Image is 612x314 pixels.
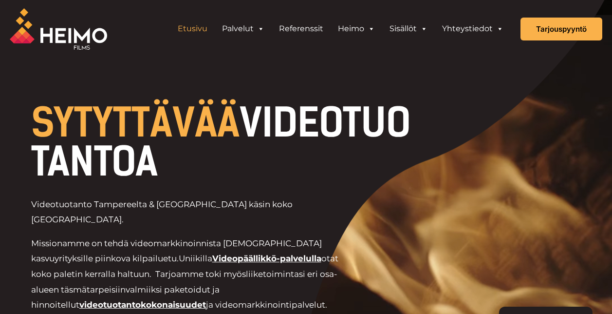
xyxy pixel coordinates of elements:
[79,300,206,310] a: videotuotantokokonaisuudet
[212,254,321,263] a: Videopäällikkö-palvelulla
[179,254,212,263] span: Uniikilla
[166,19,516,39] aside: Header Widget 1
[31,285,220,310] span: valmiiksi paketoidut ja hinnoitellut
[206,300,327,310] span: ja videomarkkinointipalvelut.
[215,19,272,39] a: Palvelut
[331,19,382,39] a: Heimo
[382,19,435,39] a: Sisällöt
[170,19,215,39] a: Etusivu
[31,197,354,228] p: Videotuotanto Tampereelta & [GEOGRAPHIC_DATA] käsin koko [GEOGRAPHIC_DATA].
[31,103,421,181] h1: VIDEOTUOTANTOA
[31,236,354,313] p: Missionamme on tehdä videomarkkinoinnista [DEMOGRAPHIC_DATA] kasvuyrityksille piinkova kilpailuetu.
[31,99,240,146] span: SYTYTTÄVÄÄ
[31,269,337,294] span: liiketoimintasi eri osa-alueen täsmätarpeisiin
[10,8,107,50] img: Heimo Filmsin logo
[520,18,602,40] a: Tarjouspyyntö
[435,19,511,39] a: Yhteystiedot
[272,19,331,39] a: Referenssit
